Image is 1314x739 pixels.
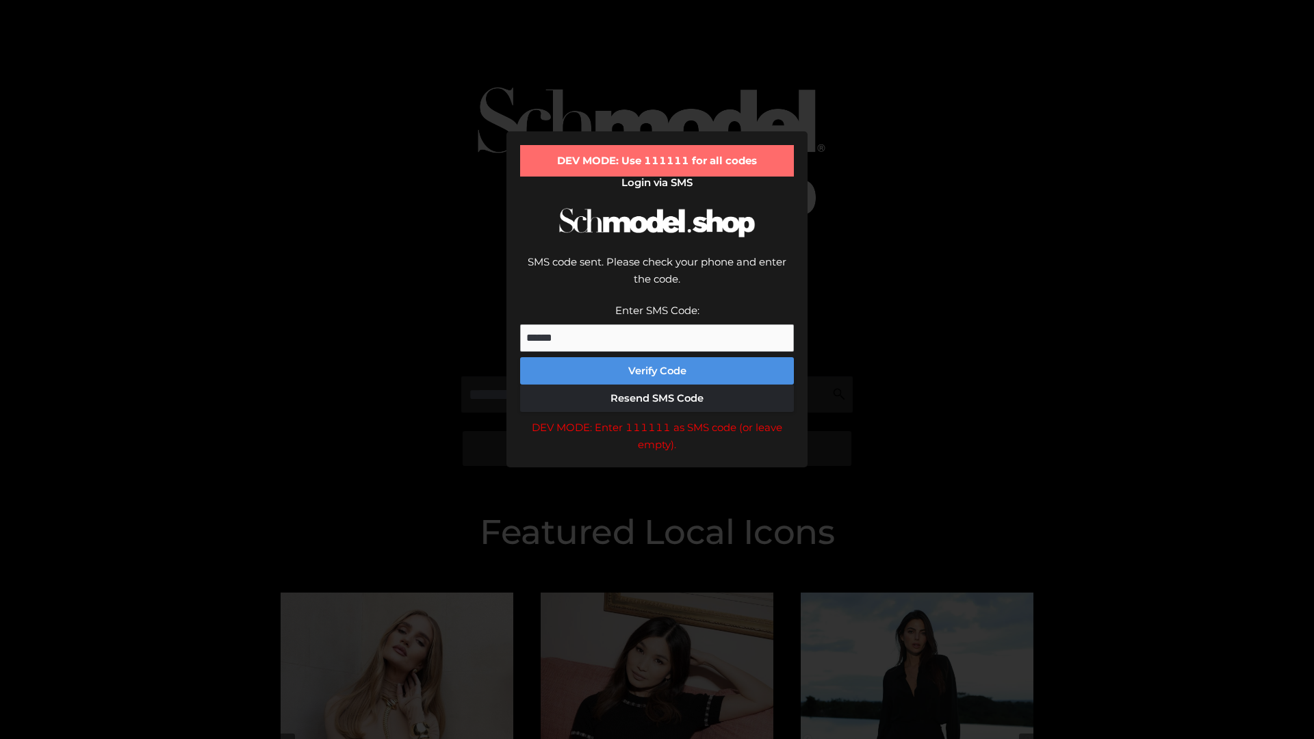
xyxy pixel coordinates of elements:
label: Enter SMS Code: [615,304,699,317]
div: DEV MODE: Use 111111 for all codes [520,145,794,177]
div: DEV MODE: Enter 111111 as SMS code (or leave empty). [520,419,794,454]
div: SMS code sent. Please check your phone and enter the code. [520,253,794,302]
button: Verify Code [520,357,794,385]
button: Resend SMS Code [520,385,794,412]
h2: Login via SMS [520,177,794,189]
img: Schmodel Logo [554,196,760,250]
